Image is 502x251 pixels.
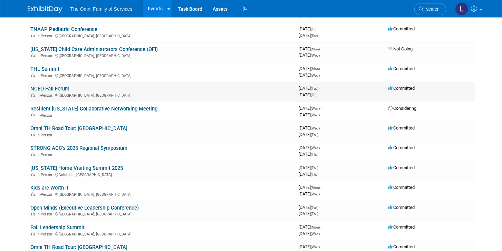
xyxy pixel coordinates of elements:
[37,192,54,197] span: In-Person
[30,26,97,32] a: TNAAP Pediatric Conference
[37,212,54,216] span: In-Person
[311,113,320,117] span: (Wed)
[388,244,415,249] span: Committed
[311,133,318,137] span: (Thu)
[321,145,322,150] span: -
[30,205,139,211] a: Open Minds (Executive Leadership Conference)
[299,46,322,51] span: [DATE]
[30,46,158,52] a: [US_STATE] Child Care Administrators Conference (OFI)
[311,87,318,90] span: (Tue)
[31,54,35,57] img: In-Person Event
[319,205,320,210] span: -
[388,165,415,170] span: Committed
[299,73,320,78] span: [DATE]
[299,211,318,216] span: [DATE]
[388,46,413,51] span: Not Going
[311,166,318,170] span: (Thu)
[37,153,54,157] span: In-Person
[30,172,293,177] div: Columbia, [GEOGRAPHIC_DATA]
[311,74,320,77] span: (Wed)
[37,93,54,98] span: In-Person
[30,191,293,197] div: [GEOGRAPHIC_DATA], [GEOGRAPHIC_DATA]
[311,107,320,110] span: (Wed)
[299,224,322,230] span: [DATE]
[31,74,35,77] img: In-Person Event
[31,34,35,37] img: In-Person Event
[311,192,320,196] span: (Wed)
[30,92,293,98] div: [GEOGRAPHIC_DATA], [GEOGRAPHIC_DATA]
[30,52,293,58] div: [GEOGRAPHIC_DATA], [GEOGRAPHIC_DATA]
[31,153,35,156] img: In-Person Event
[311,212,318,216] span: (Thu)
[311,27,316,31] span: (Fri)
[414,3,446,15] a: Search
[30,244,127,250] a: Omni TH Road Tour: [GEOGRAPHIC_DATA]
[455,2,468,16] img: Lauren Ryan
[311,173,318,176] span: (Thu)
[37,54,54,58] span: In-Person
[70,6,133,12] span: The Omni Family of Services
[31,173,35,176] img: In-Person Event
[37,34,54,38] span: In-Person
[311,153,318,156] span: (Thu)
[299,231,320,236] span: [DATE]
[311,34,318,38] span: (Sat)
[299,152,318,157] span: [DATE]
[311,232,320,236] span: (Wed)
[299,244,322,249] span: [DATE]
[299,191,320,196] span: [DATE]
[31,113,35,117] img: In-Person Event
[31,212,35,215] img: In-Person Event
[31,192,35,196] img: In-Person Event
[31,232,35,235] img: In-Person Event
[388,145,415,150] span: Committed
[31,133,35,136] img: In-Person Event
[311,47,320,51] span: (Mon)
[30,231,293,236] div: [GEOGRAPHIC_DATA], [GEOGRAPHIC_DATA]
[321,46,322,51] span: -
[388,66,415,71] span: Committed
[299,165,320,170] span: [DATE]
[299,205,320,210] span: [DATE]
[319,86,320,91] span: -
[28,6,62,13] img: ExhibitDay
[311,186,320,190] span: (Mon)
[319,165,320,170] span: -
[311,14,320,18] span: (Wed)
[321,106,322,111] span: -
[299,92,316,97] span: [DATE]
[299,26,318,31] span: [DATE]
[299,106,322,111] span: [DATE]
[311,54,320,57] span: (Wed)
[299,86,320,91] span: [DATE]
[37,173,54,177] span: In-Person
[311,206,318,210] span: (Tue)
[30,86,69,92] a: NCEO Fall Forum
[311,93,316,97] span: (Fri)
[388,86,415,91] span: Committed
[388,205,415,210] span: Committed
[299,13,320,18] span: [DATE]
[37,232,54,236] span: In-Person
[321,125,322,131] span: -
[299,52,320,58] span: [DATE]
[37,133,54,137] span: In-Person
[30,165,123,171] a: [US_STATE] Home Visiting Summit 2025
[321,185,322,190] span: -
[299,66,322,71] span: [DATE]
[299,172,318,177] span: [DATE]
[311,225,320,229] span: (Mon)
[321,244,322,249] span: -
[30,145,127,151] a: STRONG ACC's 2025 Regional Symposium
[388,26,415,31] span: Committed
[37,14,54,19] span: In-Person
[30,185,68,191] a: Kids are Worth It
[30,73,293,78] div: [GEOGRAPHIC_DATA], [GEOGRAPHIC_DATA]
[311,67,320,71] span: (Mon)
[30,125,127,132] a: Omni TH Road Tour: [GEOGRAPHIC_DATA]
[388,185,415,190] span: Committed
[30,33,293,38] div: [GEOGRAPHIC_DATA], [GEOGRAPHIC_DATA]
[388,106,416,111] span: Considering
[388,125,415,131] span: Committed
[321,224,322,230] span: -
